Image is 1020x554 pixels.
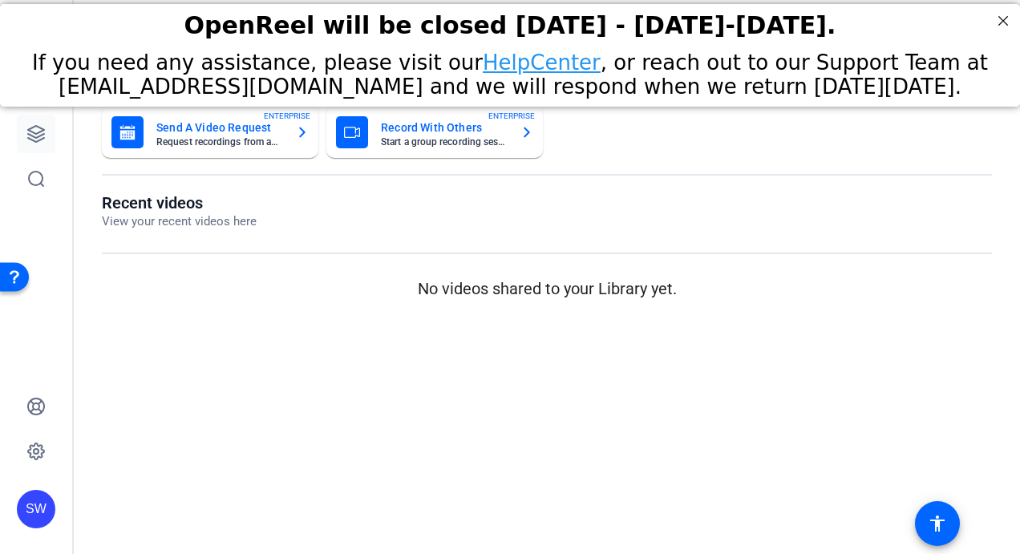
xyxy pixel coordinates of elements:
[264,110,310,122] span: ENTERPRISE
[928,514,947,533] mat-icon: accessibility
[102,193,257,212] h1: Recent videos
[102,277,992,301] p: No videos shared to your Library yet.
[156,137,283,147] mat-card-subtitle: Request recordings from anyone, anywhere
[32,47,988,95] span: If you need any assistance, please visit our , or reach out to our Support Team at [EMAIL_ADDRESS...
[20,7,1000,35] div: OpenReel will be closed [DATE] - [DATE]-[DATE].
[381,137,508,147] mat-card-subtitle: Start a group recording session
[483,47,601,71] a: HelpCenter
[17,490,55,528] div: SW
[102,212,257,231] p: View your recent videos here
[326,107,543,158] button: Record With OthersStart a group recording sessionENTERPRISE
[488,110,535,122] span: ENTERPRISE
[102,107,318,158] button: Send A Video RequestRequest recordings from anyone, anywhereENTERPRISE
[381,118,508,137] mat-card-title: Record With Others
[156,118,283,137] mat-card-title: Send A Video Request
